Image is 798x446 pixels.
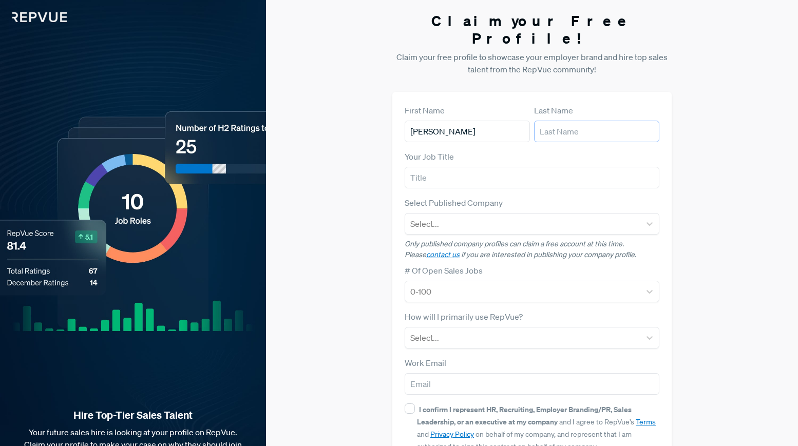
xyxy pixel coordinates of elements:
[405,150,454,163] label: Your Job Title
[534,121,659,142] input: Last Name
[417,404,632,426] strong: I confirm I represent HR, Recruiting, Employer Branding/PR, Sales Leadership, or an executive at ...
[430,430,474,439] a: Privacy Policy
[405,373,659,395] input: Email
[405,104,445,117] label: First Name
[636,417,656,426] a: Terms
[405,197,503,209] label: Select Published Company
[392,12,672,47] h3: Claim your Free Profile!
[405,239,659,260] p: Only published company profiles can claim a free account at this time. Please if you are interest...
[405,121,530,142] input: First Name
[16,409,250,422] strong: Hire Top-Tier Sales Talent
[405,264,483,277] label: # Of Open Sales Jobs
[405,357,446,369] label: Work Email
[534,104,573,117] label: Last Name
[426,250,460,259] a: contact us
[392,51,672,75] p: Claim your free profile to showcase your employer brand and hire top sales talent from the RepVue...
[405,167,659,188] input: Title
[405,311,523,323] label: How will I primarily use RepVue?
